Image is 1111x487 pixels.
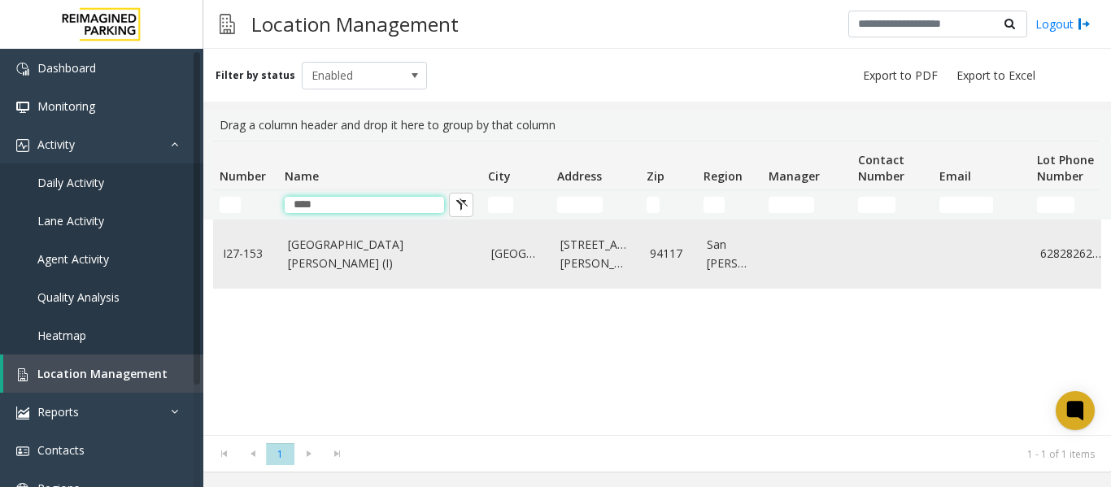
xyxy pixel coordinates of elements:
[220,197,241,213] input: Number Filter
[1037,197,1074,213] input: Lot Phone Number Filter
[449,193,473,217] button: Clear
[697,190,762,220] td: Region Filter
[858,197,895,213] input: Contact Number Filter
[762,190,852,220] td: Manager Filter
[16,445,29,458] img: 'icon'
[37,137,75,152] span: Activity
[1078,15,1091,33] img: logout
[557,168,602,184] span: Address
[647,168,664,184] span: Zip
[213,110,1101,141] div: Drag a column header and drop it here to group by that column
[37,289,120,305] span: Quality Analysis
[303,63,402,89] span: Enabled
[203,141,1111,435] div: Data table
[285,197,444,213] input: Name Filter
[223,245,268,263] a: I27-153
[647,197,660,213] input: Zip Filter
[37,251,109,267] span: Agent Activity
[939,197,993,213] input: Email Filter
[933,190,1030,220] td: Email Filter
[852,190,933,220] td: Contact Number Filter
[956,67,1035,84] span: Export to Excel
[220,168,266,184] span: Number
[939,168,971,184] span: Email
[950,64,1042,87] button: Export to Excel
[1035,15,1091,33] a: Logout
[37,60,96,76] span: Dashboard
[278,190,481,220] td: Name Filter
[16,368,29,381] img: 'icon'
[16,63,29,76] img: 'icon'
[16,101,29,114] img: 'icon'
[37,175,104,190] span: Daily Activity
[488,168,511,184] span: City
[640,190,697,220] td: Zip Filter
[285,168,319,184] span: Name
[769,197,814,213] input: Manager Filter
[707,236,752,272] a: San [PERSON_NAME]
[1040,245,1102,263] a: 6282826254
[551,190,640,220] td: Address Filter
[37,98,95,114] span: Monitoring
[560,236,630,272] a: [STREET_ADDRESS][PERSON_NAME]
[650,245,687,263] a: 94117
[243,4,467,44] h3: Location Management
[216,68,295,83] label: Filter by status
[16,139,29,152] img: 'icon'
[37,213,104,228] span: Lane Activity
[488,197,513,213] input: City Filter
[3,354,203,393] a: Location Management
[37,404,79,420] span: Reports
[220,4,235,44] img: pageIcon
[769,168,820,184] span: Manager
[557,197,603,213] input: Address Filter
[266,443,294,465] span: Page 1
[361,447,1095,461] kendo-pager-info: 1 - 1 of 1 items
[37,442,85,458] span: Contacts
[704,168,743,184] span: Region
[491,245,541,263] a: [GEOGRAPHIC_DATA]
[288,236,472,272] a: [GEOGRAPHIC_DATA][PERSON_NAME] (I)
[481,190,551,220] td: City Filter
[37,366,168,381] span: Location Management
[858,152,904,184] span: Contact Number
[1037,152,1094,184] span: Lot Phone Number
[863,67,938,84] span: Export to PDF
[704,197,725,213] input: Region Filter
[16,407,29,420] img: 'icon'
[856,64,944,87] button: Export to PDF
[37,328,86,343] span: Heatmap
[213,190,278,220] td: Number Filter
